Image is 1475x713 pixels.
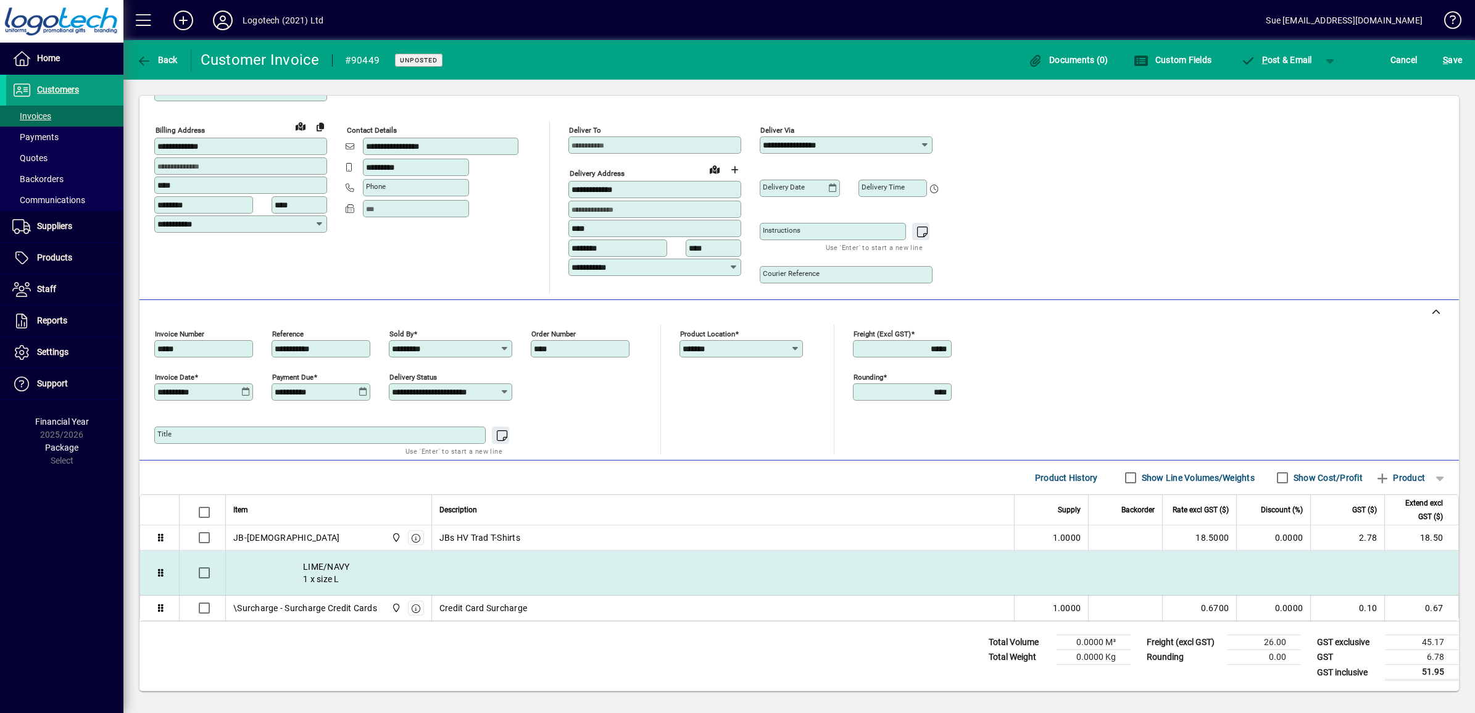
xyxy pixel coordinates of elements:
[1053,602,1081,614] span: 1.0000
[1131,49,1215,71] button: Custom Fields
[310,117,330,136] button: Copy to Delivery address
[862,183,905,191] mat-label: Delivery time
[1261,503,1303,517] span: Discount (%)
[760,126,794,135] mat-label: Deliver via
[37,53,60,63] span: Home
[1121,503,1155,517] span: Backorder
[1236,596,1310,620] td: 0.0000
[203,9,243,31] button: Profile
[233,532,339,544] div: JB-[DEMOGRAPHIC_DATA]
[1387,49,1421,71] button: Cancel
[45,443,78,452] span: Package
[389,373,437,382] mat-label: Delivery status
[826,240,923,254] mat-hint: Use 'Enter' to start a new line
[1311,635,1385,650] td: GST exclusive
[680,330,735,338] mat-label: Product location
[389,330,413,338] mat-label: Sold by
[1384,525,1458,551] td: 18.50
[763,269,820,278] mat-label: Courier Reference
[37,252,72,262] span: Products
[1440,49,1465,71] button: Save
[725,160,744,180] button: Choose address
[157,430,172,438] mat-label: Title
[705,159,725,179] a: View on map
[1035,468,1098,488] span: Product History
[1310,596,1384,620] td: 0.10
[388,601,402,615] span: Central
[1234,49,1318,71] button: Post & Email
[1227,650,1301,665] td: 0.00
[1057,650,1131,665] td: 0.0000 Kg
[1025,49,1111,71] button: Documents (0)
[12,153,48,163] span: Quotes
[1311,650,1385,665] td: GST
[6,211,123,242] a: Suppliers
[12,111,51,121] span: Invoices
[123,49,191,71] app-page-header-button: Back
[1385,635,1459,650] td: 45.17
[37,284,56,294] span: Staff
[1352,503,1377,517] span: GST ($)
[1443,50,1462,70] span: ave
[1170,532,1229,544] div: 18.5000
[37,347,69,357] span: Settings
[1385,650,1459,665] td: 6.78
[439,503,477,517] span: Description
[37,85,79,94] span: Customers
[983,635,1057,650] td: Total Volume
[1369,467,1431,489] button: Product
[1139,472,1255,484] label: Show Line Volumes/Weights
[6,169,123,190] a: Backorders
[6,337,123,368] a: Settings
[854,373,883,382] mat-label: Rounding
[1384,596,1458,620] td: 0.67
[569,126,601,135] mat-label: Deliver To
[155,373,194,382] mat-label: Invoice date
[531,330,576,338] mat-label: Order number
[1227,635,1301,650] td: 26.00
[1134,55,1211,65] span: Custom Fields
[1141,635,1227,650] td: Freight (excl GST)
[272,330,304,338] mat-label: Reference
[1053,532,1081,544] span: 1.0000
[6,190,123,211] a: Communications
[6,274,123,305] a: Staff
[233,602,377,614] div: \Surcharge - Surcharge Credit Cards
[272,373,314,382] mat-label: Payment due
[1028,55,1108,65] span: Documents (0)
[1291,472,1363,484] label: Show Cost/Profit
[35,417,89,427] span: Financial Year
[12,132,59,142] span: Payments
[243,10,323,30] div: Logotech (2021) Ltd
[983,650,1057,665] td: Total Weight
[6,127,123,148] a: Payments
[1030,467,1103,489] button: Product History
[439,602,527,614] span: Credit Card Surcharge
[1057,635,1131,650] td: 0.0000 M³
[291,116,310,136] a: View on map
[133,49,181,71] button: Back
[155,330,204,338] mat-label: Invoice number
[6,243,123,273] a: Products
[1443,55,1448,65] span: S
[1170,602,1229,614] div: 0.6700
[1262,55,1268,65] span: P
[366,182,386,191] mat-label: Phone
[763,183,805,191] mat-label: Delivery date
[439,532,520,544] span: JBs HV Trad T-Shirts
[1141,650,1227,665] td: Rounding
[388,531,402,544] span: Central
[233,503,248,517] span: Item
[400,56,438,64] span: Unposted
[1390,50,1418,70] span: Cancel
[6,306,123,336] a: Reports
[37,315,67,325] span: Reports
[1058,503,1081,517] span: Supply
[12,195,85,205] span: Communications
[226,551,1458,595] div: LIME/NAVY 1 x size L
[763,226,800,235] mat-label: Instructions
[1310,525,1384,551] td: 2.78
[345,51,380,70] div: #90449
[164,9,203,31] button: Add
[854,330,911,338] mat-label: Freight (excl GST)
